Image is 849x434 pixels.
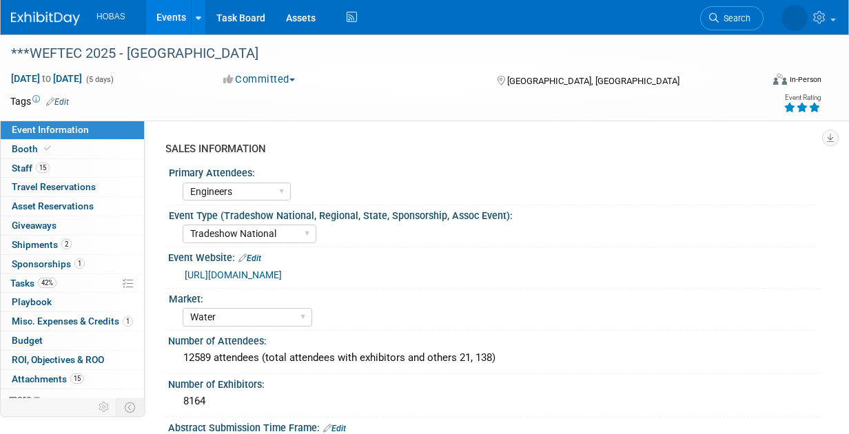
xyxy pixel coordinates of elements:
a: Budget [1,331,144,350]
a: Edit [46,97,69,107]
div: ***WEFTEC 2025 - [GEOGRAPHIC_DATA] [6,41,752,66]
a: Travel Reservations [1,178,144,196]
img: ExhibitDay [11,12,80,25]
button: Committed [218,72,300,87]
span: more [9,393,31,404]
span: Shipments [12,239,72,250]
span: [DATE] [DATE] [10,72,83,85]
span: Asset Reservations [12,200,94,211]
div: Number of Attendees: [168,331,821,348]
div: Market: [169,289,815,306]
a: Playbook [1,293,144,311]
span: Attachments [12,373,84,384]
span: 1 [74,258,85,269]
a: Attachments15 [1,370,144,389]
i: Booth reservation complete [44,145,51,152]
div: In-Person [789,74,821,85]
a: Booth [1,140,144,158]
a: Giveaways [1,216,144,235]
span: to [40,73,53,84]
div: Event Rating [784,94,821,101]
span: Tasks [10,278,57,289]
span: 15 [36,163,50,173]
a: Sponsorships1 [1,255,144,273]
span: Playbook [12,296,52,307]
div: Primary Attendees: [169,163,815,180]
div: 12589 attendees (total attendees with exhibitors and others 21, 138) [178,347,811,369]
span: Staff [12,163,50,174]
span: 2 [61,239,72,249]
img: Format-Inperson.png [773,74,787,85]
td: Toggle Event Tabs [116,398,145,416]
a: Asset Reservations [1,197,144,216]
a: [URL][DOMAIN_NAME] [185,269,282,280]
div: Event Website: [168,247,821,265]
a: Edit [323,424,346,433]
span: 15 [70,373,84,384]
a: Staff15 [1,159,144,178]
span: Sponsorships [12,258,85,269]
td: Personalize Event Tab Strip [92,398,116,416]
span: 1 [123,316,133,327]
span: [GEOGRAPHIC_DATA], [GEOGRAPHIC_DATA] [507,76,679,86]
img: Lia Chowdhury [781,5,808,31]
span: Search [719,13,750,23]
a: Search [700,6,764,30]
span: Travel Reservations [12,181,96,192]
div: 8164 [178,391,811,412]
td: Tags [10,94,69,108]
span: Event Information [12,124,89,135]
a: Misc. Expenses & Credits1 [1,312,144,331]
span: Misc. Expenses & Credits [12,316,133,327]
span: Budget [12,335,43,346]
span: Booth [12,143,54,154]
a: Edit [238,254,261,263]
span: 42% [38,278,57,288]
a: Shipments2 [1,236,144,254]
span: Giveaways [12,220,57,231]
a: Event Information [1,121,144,139]
div: Number of Exhibitors: [168,374,821,391]
span: ROI, Objectives & ROO [12,354,104,365]
span: HOBAS [96,12,125,21]
div: Event Format [704,72,821,92]
a: more [1,389,144,408]
span: (5 days) [85,75,114,84]
a: Tasks42% [1,274,144,293]
a: ROI, Objectives & ROO [1,351,144,369]
div: SALES INFORMATION [165,142,811,156]
div: Event Type (Tradeshow National, Regional, State, Sponsorship, Assoc Event): [169,205,815,223]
